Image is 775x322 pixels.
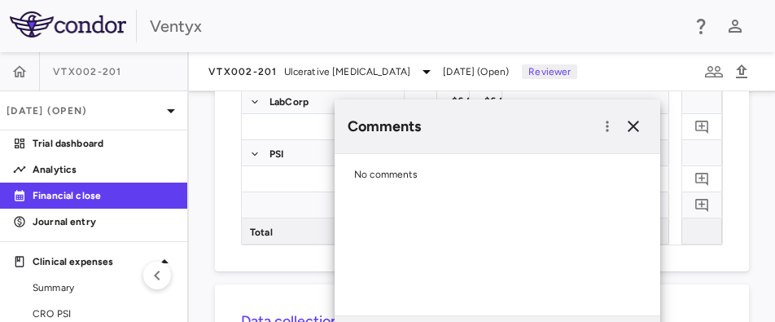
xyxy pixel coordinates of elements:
p: Clinical expenses [33,254,155,269]
span: Total [250,219,273,245]
span: [DATE] (Open) [443,64,509,79]
span: PSI [269,141,283,167]
button: Add comment [691,116,713,138]
svg: Add comment [694,171,710,187]
span: Ulcerative [MEDICAL_DATA] [284,64,411,79]
span: CRO PSI [33,307,174,321]
p: Financial close [33,188,174,203]
svg: Add comment [694,197,710,213]
p: [DATE] (Open) [7,104,161,118]
span: Summary [33,280,174,295]
p: Trial dashboard [33,136,174,151]
span: No comments [354,169,418,180]
p: Reviewer [522,64,577,79]
svg: Add comment [694,119,710,135]
span: VTX002-201 [208,65,278,78]
p: Journal entry [33,214,174,229]
button: Add comment [691,168,713,190]
button: Add comment [691,194,713,216]
img: logo-full-SnFGN8VE.png [10,11,126,37]
div: Ventyx [150,14,681,38]
h6: Comments [348,116,595,138]
p: Analytics [33,162,174,177]
span: VTX002-201 [53,65,122,78]
span: LabCorp [269,89,309,115]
